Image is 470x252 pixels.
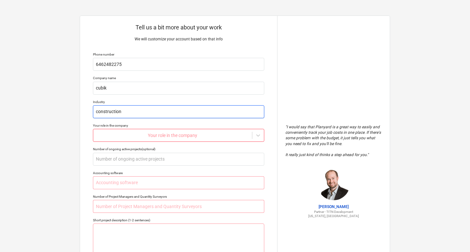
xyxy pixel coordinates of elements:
div: Industry [93,100,264,104]
div: Number of ongoing active projects (optional) [93,147,264,151]
input: Industry [93,105,264,118]
div: Short project description (1-2 sentences) [93,218,264,222]
img: Jordan Cohen [318,168,350,200]
p: [PERSON_NAME] [285,204,382,210]
p: Partner - TITN Development [285,210,382,214]
input: Number of ongoing active projects [93,153,264,166]
input: Company name [93,82,264,95]
input: Accounting software [93,176,264,189]
div: Number of Project Managers and Quantity Surveyors [93,194,264,199]
div: Accounting software [93,171,264,175]
p: [US_STATE], [GEOGRAPHIC_DATA] [285,214,382,218]
p: Tell us a bit more about your work [93,24,264,31]
div: Company name [93,76,264,80]
div: Your role in the company [93,123,264,128]
div: Phone number [93,52,264,57]
p: " I would say that Planyard is a great way to easily and conveniently track your job costs in one... [285,124,382,158]
iframe: Chat Widget [438,221,470,252]
p: We will customize your account based on that info [93,37,264,42]
input: Your phone number [93,58,264,71]
input: Number of Project Managers and Quantity Surveyors [93,200,264,213]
